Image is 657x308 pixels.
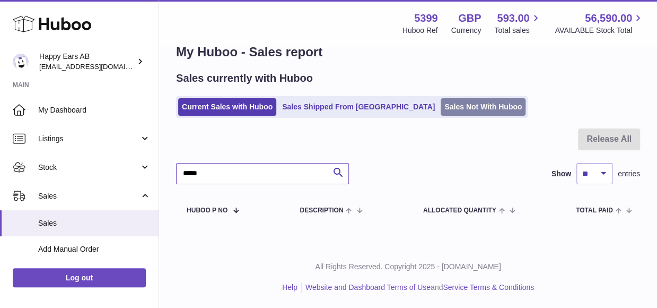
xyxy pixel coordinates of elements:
[38,191,139,201] span: Sales
[38,218,151,228] span: Sales
[38,105,151,115] span: My Dashboard
[278,98,439,116] a: Sales Shipped From [GEOGRAPHIC_DATA]
[38,134,139,144] span: Listings
[551,169,571,179] label: Show
[300,207,343,214] span: Description
[497,11,529,25] span: 593.00
[458,11,481,25] strong: GBP
[402,25,438,36] div: Huboo Ref
[494,11,541,36] a: 593.00 Total sales
[451,25,481,36] div: Currency
[305,283,431,292] a: Website and Dashboard Terms of Use
[443,283,534,292] a: Service Terms & Conditions
[585,11,632,25] span: 56,590.00
[441,98,525,116] a: Sales Not With Huboo
[187,207,227,214] span: Huboo P no
[618,169,640,179] span: entries
[38,244,151,254] span: Add Manual Order
[13,268,146,287] a: Log out
[39,62,156,71] span: [EMAIL_ADDRESS][DOMAIN_NAME]
[555,11,644,36] a: 56,590.00 AVAILABLE Stock Total
[176,44,640,61] h1: My Huboo - Sales report
[13,54,29,70] img: 3pl@happyearsearplugs.com
[168,262,649,272] p: All Rights Reserved. Copyright 2025 - [DOMAIN_NAME]
[282,283,297,292] a: Help
[414,11,438,25] strong: 5399
[494,25,541,36] span: Total sales
[423,207,496,214] span: ALLOCATED Quantity
[576,207,613,214] span: Total paid
[176,71,313,85] h2: Sales currently with Huboo
[39,52,135,72] div: Happy Ears AB
[555,25,644,36] span: AVAILABLE Stock Total
[38,162,139,173] span: Stock
[302,283,534,293] li: and
[178,98,276,116] a: Current Sales with Huboo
